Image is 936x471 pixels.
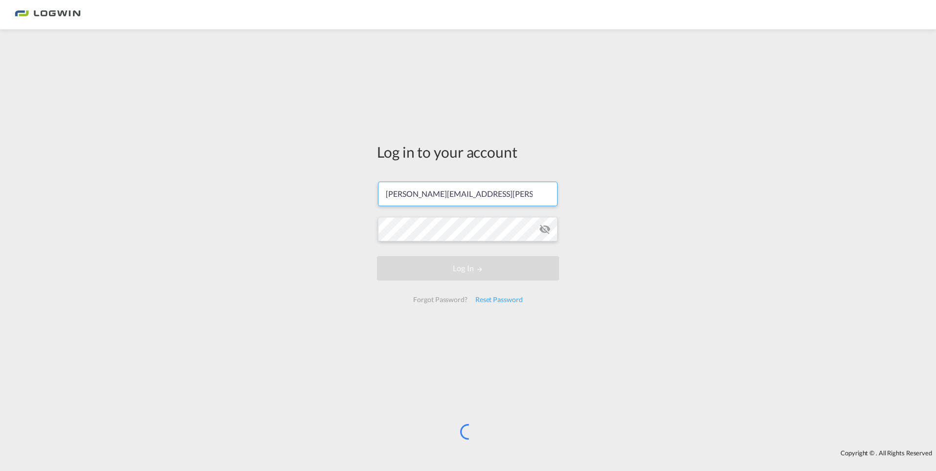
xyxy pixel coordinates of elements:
div: Reset Password [471,291,527,308]
img: bc73a0e0d8c111efacd525e4c8ad7d32.png [15,4,81,26]
div: Log in to your account [377,141,559,162]
div: Forgot Password? [409,291,471,308]
button: LOGIN [377,256,559,281]
md-icon: icon-eye-off [539,223,551,235]
input: Enter email/phone number [378,182,558,206]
